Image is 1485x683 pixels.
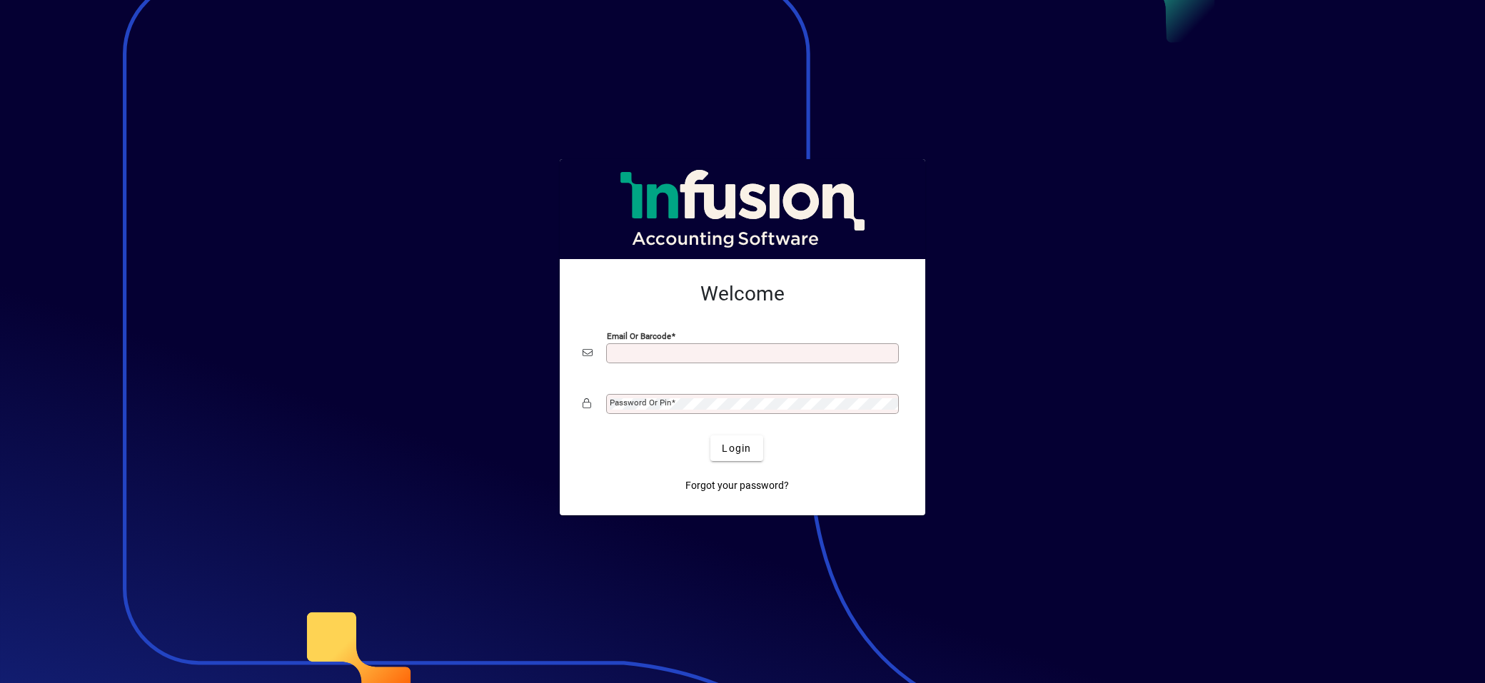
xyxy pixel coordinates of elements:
a: Forgot your password? [680,472,795,498]
span: Forgot your password? [685,478,789,493]
button: Login [710,435,762,461]
h2: Welcome [583,282,902,306]
mat-label: Email or Barcode [607,331,671,341]
mat-label: Password or Pin [610,398,671,408]
span: Login [722,441,751,456]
